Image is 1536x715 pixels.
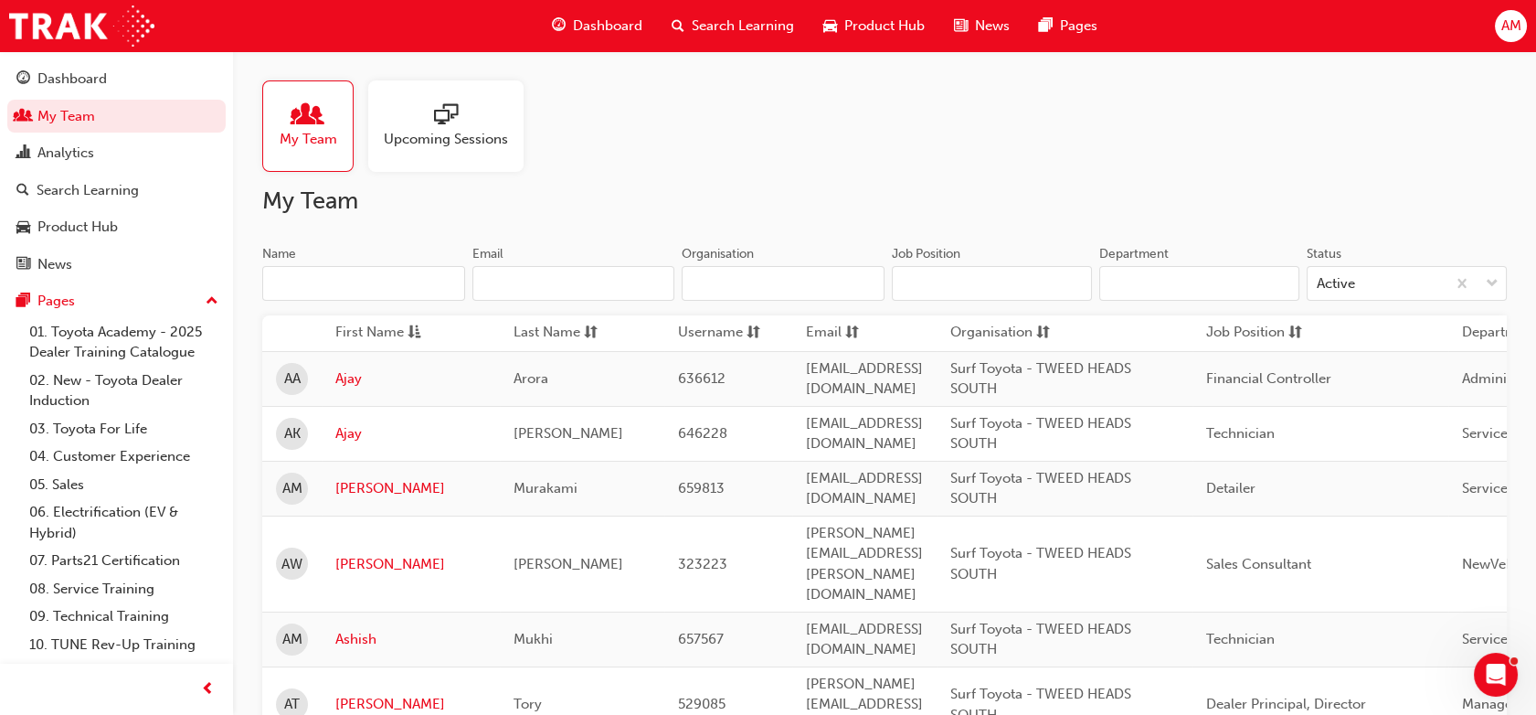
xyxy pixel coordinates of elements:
[806,470,923,507] span: [EMAIL_ADDRESS][DOMAIN_NAME]
[37,217,118,238] div: Product Hub
[975,16,1010,37] span: News
[1462,480,1508,496] span: Service
[262,80,368,172] a: My Team
[22,415,226,443] a: 03. Toyota For Life
[1206,322,1285,345] span: Job Position
[950,545,1131,582] span: Surf Toyota - TWEED HEADS SOUTH
[262,245,296,263] div: Name
[823,15,837,37] span: car-icon
[514,425,623,442] span: [PERSON_NAME]
[1486,272,1499,296] span: down-icon
[573,16,642,37] span: Dashboard
[206,290,218,314] span: up-icon
[806,621,923,658] span: [EMAIL_ADDRESS][DOMAIN_NAME]
[1288,322,1302,345] span: sorting-icon
[809,7,939,45] a: car-iconProduct Hub
[1099,266,1299,301] input: Department
[16,257,30,273] span: news-icon
[1099,245,1169,263] div: Department
[22,367,226,415] a: 02. New - Toyota Dealer Induction
[1307,245,1341,263] div: Status
[806,415,923,453] span: [EMAIL_ADDRESS][DOMAIN_NAME]
[7,284,226,318] button: Pages
[335,478,486,499] a: [PERSON_NAME]
[1036,322,1050,345] span: sorting-icon
[552,15,566,37] span: guage-icon
[657,7,809,45] a: search-iconSearch Learning
[682,266,885,301] input: Organisation
[747,322,760,345] span: sorting-icon
[7,210,226,244] a: Product Hub
[1474,653,1518,697] iframe: Intercom live chat
[1317,273,1355,294] div: Active
[514,631,553,647] span: Mukhi
[672,15,684,37] span: search-icon
[7,62,226,96] a: Dashboard
[22,603,226,631] a: 09. Technical Training
[16,183,29,199] span: search-icon
[335,322,404,345] span: First Name
[282,629,302,650] span: AM
[844,16,925,37] span: Product Hub
[16,109,30,125] span: people-icon
[514,370,548,387] span: Arora
[37,254,72,275] div: News
[1495,10,1527,42] button: AM
[284,368,301,390] span: AA
[950,322,1051,345] button: Organisationsorting-icon
[950,621,1131,658] span: Surf Toyota - TWEED HEADS SOUTH
[1206,556,1311,572] span: Sales Consultant
[678,696,726,712] span: 529085
[16,293,30,310] span: pages-icon
[22,318,226,367] a: 01. Toyota Academy - 2025 Dealer Training Catalogue
[284,423,301,444] span: AK
[682,245,754,263] div: Organisation
[939,7,1024,45] a: news-iconNews
[335,629,486,650] a: Ashish
[335,322,436,345] button: First Nameasc-icon
[7,248,226,282] a: News
[892,266,1092,301] input: Job Position
[201,678,215,701] span: prev-icon
[472,245,503,263] div: Email
[408,322,421,345] span: asc-icon
[22,575,226,603] a: 08. Service Training
[845,322,859,345] span: sorting-icon
[37,143,94,164] div: Analytics
[22,443,226,471] a: 04. Customer Experience
[1462,425,1508,442] span: Service
[384,129,508,150] span: Upcoming Sessions
[1206,370,1331,387] span: Financial Controller
[22,658,226,687] a: All Pages
[262,187,1507,216] h2: My Team
[950,360,1131,398] span: Surf Toyota - TWEED HEADS SOUTH
[282,478,302,499] span: AM
[262,266,465,301] input: Name
[514,322,614,345] button: Last Namesorting-icon
[950,415,1131,453] span: Surf Toyota - TWEED HEADS SOUTH
[296,103,320,129] span: people-icon
[284,694,300,715] span: AT
[280,129,337,150] span: My Team
[537,7,657,45] a: guage-iconDashboard
[1462,631,1508,647] span: Service
[281,554,302,575] span: AW
[1206,425,1275,442] span: Technician
[806,322,842,345] span: Email
[7,174,226,208] a: Search Learning
[514,556,623,572] span: [PERSON_NAME]
[434,103,458,129] span: sessionType_ONLINE_URL-icon
[950,470,1131,507] span: Surf Toyota - TWEED HEADS SOUTH
[1206,480,1255,496] span: Detailer
[950,322,1033,345] span: Organisation
[678,322,743,345] span: Username
[678,480,725,496] span: 659813
[892,245,960,263] div: Job Position
[1206,322,1307,345] button: Job Positionsorting-icon
[472,266,675,301] input: Email
[1206,696,1366,712] span: Dealer Principal, Director
[335,423,486,444] a: Ajay
[1039,15,1053,37] span: pages-icon
[1060,16,1097,37] span: Pages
